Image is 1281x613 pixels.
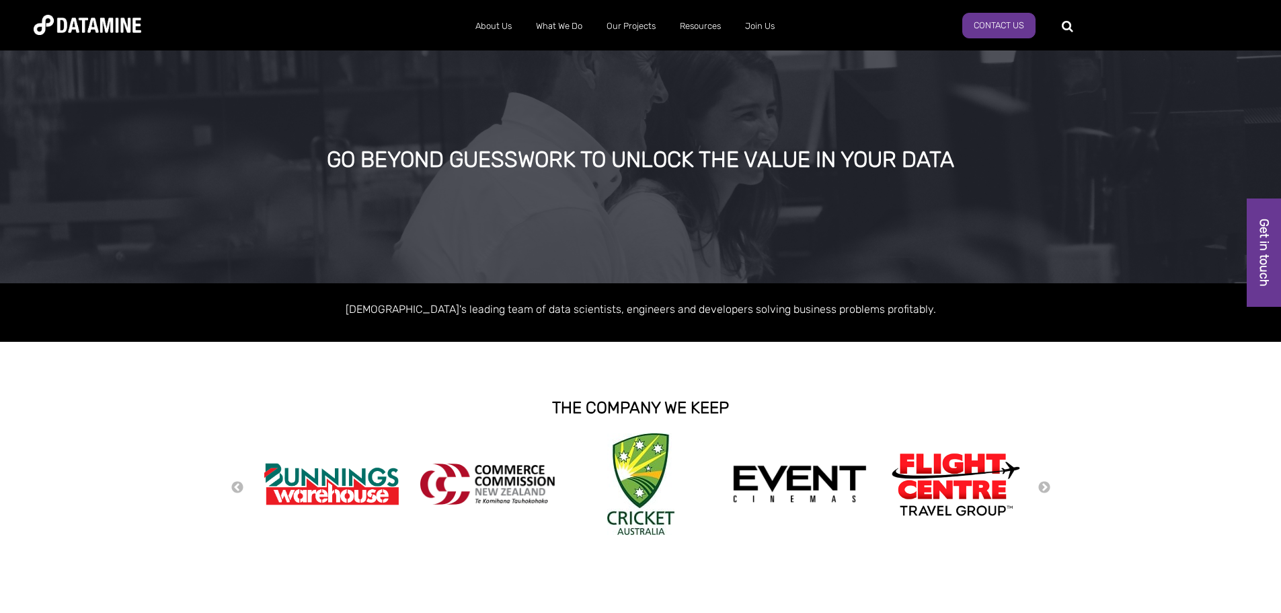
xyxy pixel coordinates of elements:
a: Resources [668,9,733,44]
img: event cinemas [732,465,867,504]
a: Get in touch [1247,199,1281,307]
img: Bunnings Warehouse [264,459,399,509]
img: Datamine [34,15,141,35]
a: Our Projects [594,9,668,44]
a: About Us [463,9,524,44]
a: Contact Us [962,13,1036,38]
button: Next [1038,480,1051,495]
img: Flight Centre [888,449,1023,519]
a: Join Us [733,9,787,44]
a: What We Do [524,9,594,44]
img: Cricket Australia [607,433,674,535]
button: Previous [231,480,244,495]
div: GO BEYOND GUESSWORK TO UNLOCK THE VALUE IN YOUR DATA [145,148,1136,172]
img: commercecommission [420,464,555,505]
strong: THE COMPANY WE KEEP [552,398,729,417]
p: [DEMOGRAPHIC_DATA]'s leading team of data scientists, engineers and developers solving business p... [258,300,1024,318]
